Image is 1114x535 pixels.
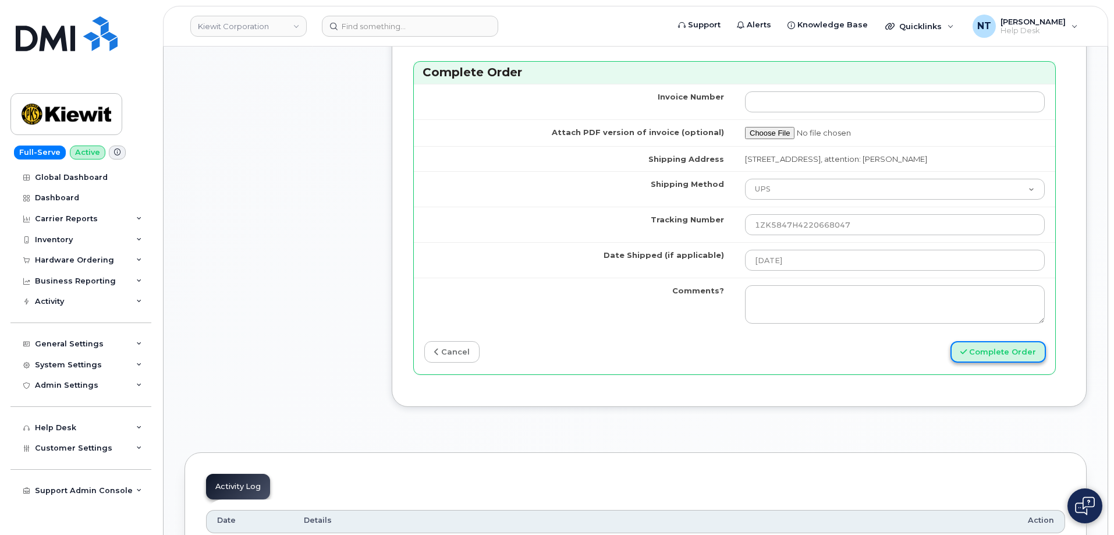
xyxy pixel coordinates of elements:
h2: Take Action [413,31,1056,49]
div: Nicholas Taylor [964,15,1086,38]
div: Quicklinks [877,15,962,38]
button: Complete Order [950,341,1046,363]
span: Support [688,19,721,31]
span: Quicklinks [899,22,942,31]
label: Shipping Address [648,154,724,165]
label: Tracking Number [651,214,724,225]
label: Date Shipped (if applicable) [604,250,724,261]
a: Support [670,13,729,37]
th: Action [1017,510,1065,533]
img: Open chat [1075,497,1095,515]
span: [PERSON_NAME] [1001,17,1066,26]
a: Alerts [729,13,779,37]
h3: Complete Order [423,65,1046,80]
input: Find something... [322,16,498,37]
span: Date [217,515,236,526]
a: Knowledge Base [779,13,876,37]
span: Details [304,515,332,526]
label: Invoice Number [658,91,724,102]
label: Shipping Method [651,179,724,190]
span: Help Desk [1001,26,1066,36]
label: Comments? [672,285,724,296]
td: [STREET_ADDRESS], attention: [PERSON_NAME] [735,146,1055,172]
span: Alerts [747,19,771,31]
span: NT [977,19,991,33]
label: Attach PDF version of invoice (optional) [552,127,724,138]
a: Kiewit Corporation [190,16,307,37]
a: cancel [424,341,480,363]
span: Knowledge Base [797,19,868,31]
